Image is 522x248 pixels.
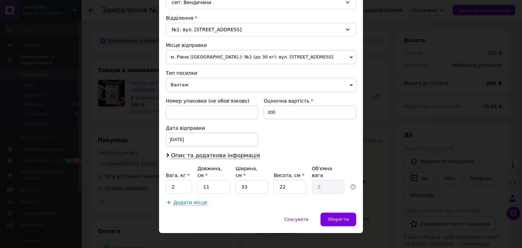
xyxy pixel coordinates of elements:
[328,217,349,222] span: Зберегти
[312,165,345,179] div: Об'ємна вага
[236,166,257,178] label: Ширина, см
[284,217,308,222] span: Скасувати
[166,23,356,36] div: №1: вул. [STREET_ADDRESS]
[173,200,207,206] span: Додати місце
[166,125,258,131] div: Дата відправки
[197,166,222,178] label: Довжина, см
[166,15,356,21] div: Відділення
[166,98,258,104] div: Номер упаковки (не обов'язково)
[166,78,356,92] span: Вантаж
[166,70,197,76] span: Тип посилки
[166,42,207,48] span: Місце відправки
[171,152,260,159] span: Опис та додаткова інформація
[166,173,190,178] label: Вага, кг
[264,98,356,104] div: Оціночна вартість
[274,173,304,178] label: Висота, см
[166,50,356,64] span: м. Рівне ([GEOGRAPHIC_DATA].): №2 (до 30 кг): вул. [STREET_ADDRESS]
